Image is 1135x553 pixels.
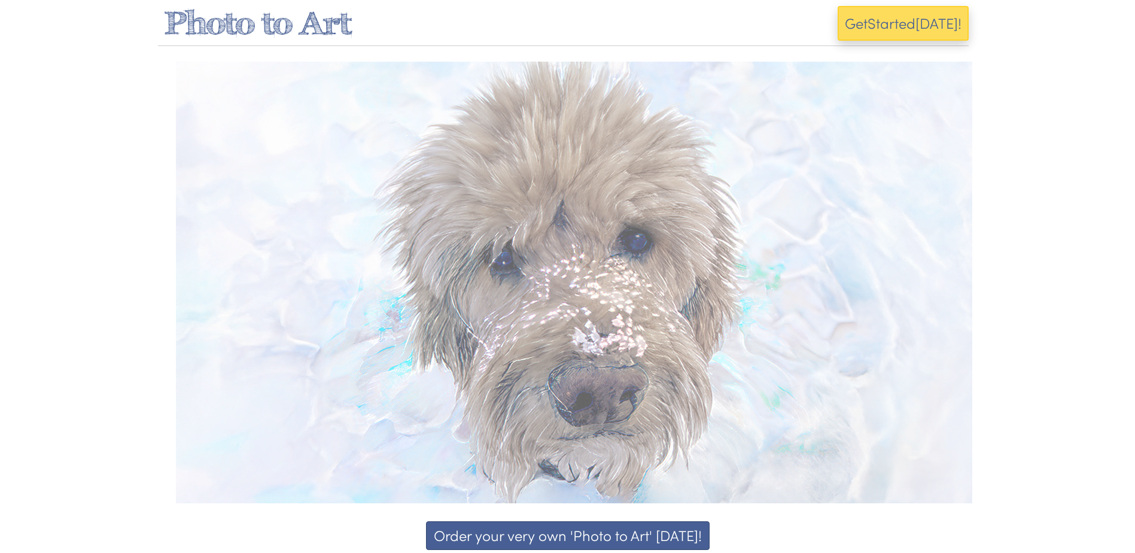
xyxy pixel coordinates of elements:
img: 1-Dog.jpg [176,62,972,503]
a: Photo to Art [164,4,352,41]
button: GetStarted[DATE]! [838,6,969,41]
button: Order your very own 'Photo to Art' [DATE]! [426,521,710,550]
span: ed [899,13,915,33]
a: Order your very own 'Photo to Art' [DATE]! [167,521,969,550]
span: Get [845,13,868,33]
